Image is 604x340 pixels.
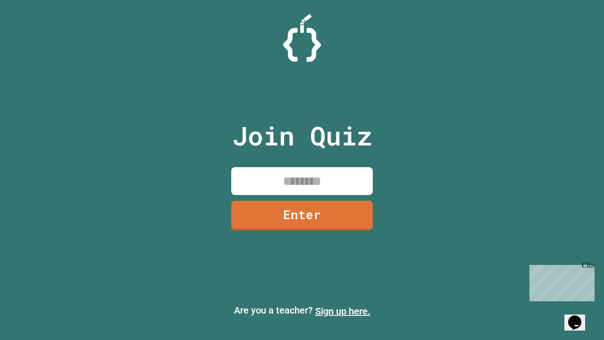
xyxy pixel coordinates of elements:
a: Sign up here. [315,306,370,317]
iframe: chat widget [564,302,595,331]
div: Chat with us now!Close [4,4,65,60]
a: Enter [231,201,373,230]
p: Join Quiz [232,116,372,155]
iframe: chat widget [526,261,595,301]
img: Logo.svg [283,14,321,62]
p: Are you a teacher? [8,303,596,318]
